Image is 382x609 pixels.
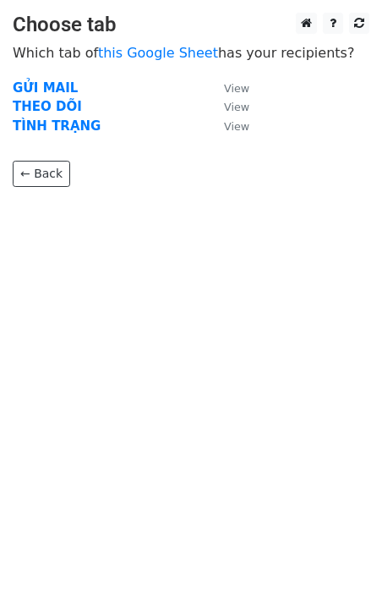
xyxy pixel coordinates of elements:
[13,80,78,96] a: GỬI MAIL
[207,80,249,96] a: View
[13,118,101,134] a: TÌNH TRẠNG
[98,45,218,61] a: this Google Sheet
[13,161,70,187] a: ← Back
[224,101,249,113] small: View
[207,118,249,134] a: View
[224,120,249,133] small: View
[224,82,249,95] small: View
[13,13,369,37] h3: Choose tab
[13,99,82,114] a: THEO DÕI
[207,99,249,114] a: View
[13,44,369,62] p: Which tab of has your recipients?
